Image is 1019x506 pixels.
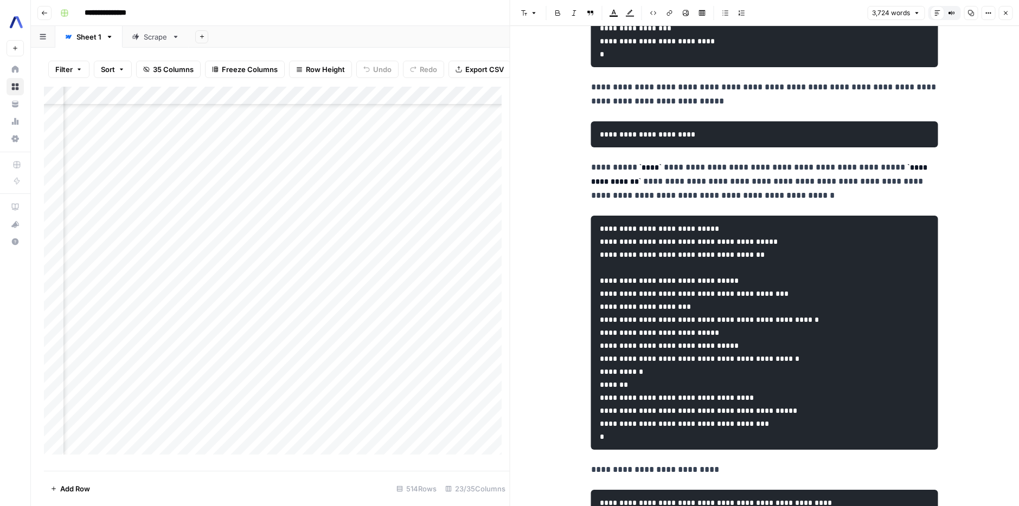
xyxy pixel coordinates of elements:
a: Scrape [123,26,189,48]
span: Redo [420,64,437,75]
img: Assembly AI Logo [7,12,26,32]
button: Filter [48,61,89,78]
div: Scrape [144,31,168,42]
span: Sort [101,64,115,75]
button: Freeze Columns [205,61,285,78]
button: Undo [356,61,399,78]
div: What's new? [7,216,23,232]
span: Add Row [60,483,90,494]
span: 35 Columns [153,64,194,75]
button: 3,724 words [867,6,925,20]
span: Freeze Columns [222,64,278,75]
button: Row Height [289,61,352,78]
a: AirOps Academy [7,198,24,216]
a: Home [7,61,24,78]
span: Filter [55,64,73,75]
span: Row Height [306,64,345,75]
a: Sheet 1 [55,26,123,48]
button: Help + Support [7,233,24,250]
div: Sheet 1 [76,31,101,42]
div: 514 Rows [392,480,441,497]
div: 23/35 Columns [441,480,510,497]
a: Browse [7,78,24,95]
button: Redo [403,61,444,78]
button: What's new? [7,216,24,233]
a: Your Data [7,95,24,113]
span: Export CSV [465,64,504,75]
button: Export CSV [448,61,511,78]
a: Usage [7,113,24,130]
button: Add Row [44,480,97,497]
span: 3,724 words [872,8,910,18]
button: 35 Columns [136,61,201,78]
button: Sort [94,61,132,78]
span: Undo [373,64,392,75]
a: Settings [7,130,24,147]
button: Workspace: Assembly AI [7,9,24,36]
